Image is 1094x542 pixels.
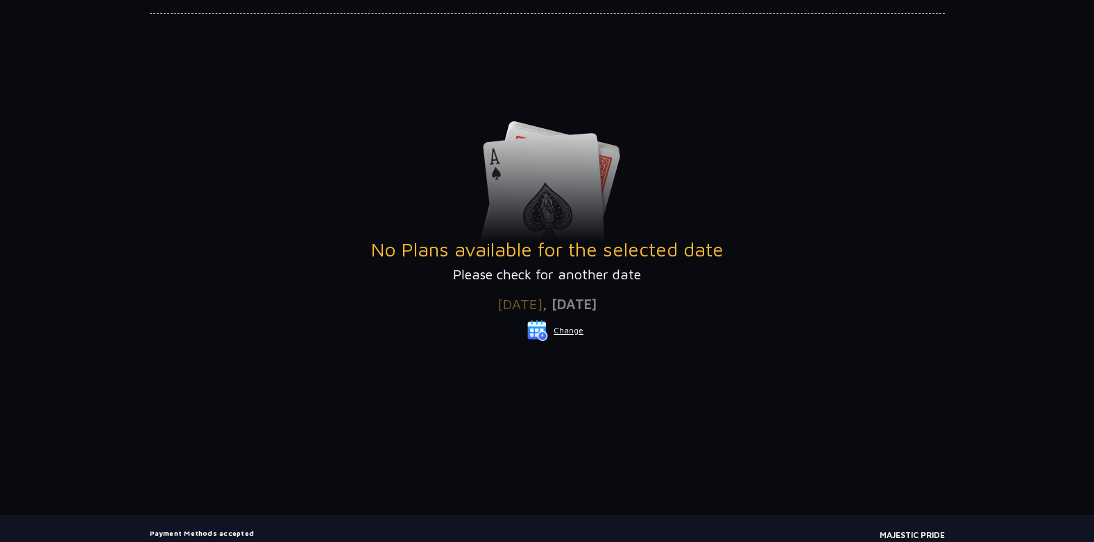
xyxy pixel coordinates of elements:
p: Please check for another date [150,264,945,285]
button: Change [527,320,584,342]
h5: Payment Methods accepted [150,529,390,537]
span: [DATE] [497,296,542,312]
span: , [DATE] [542,296,597,312]
h3: No Plans available for the selected date [150,238,945,261]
